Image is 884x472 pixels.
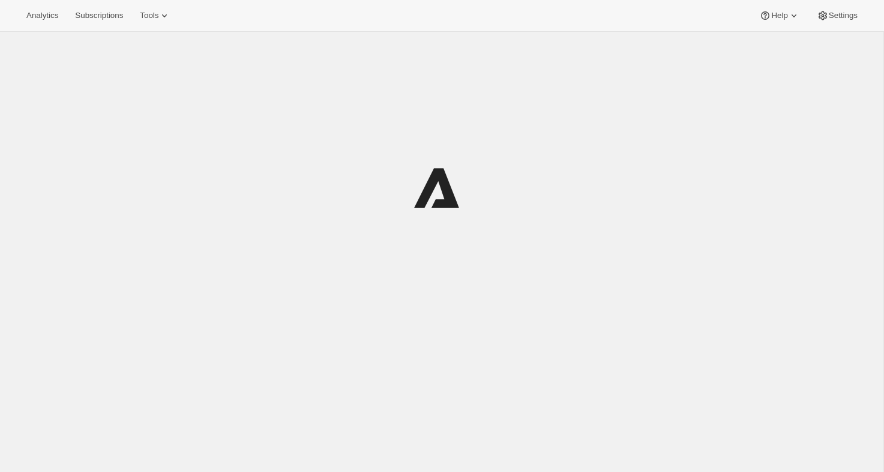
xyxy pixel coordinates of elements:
span: Analytics [26,11,58,20]
span: Subscriptions [75,11,123,20]
button: Settings [810,7,865,24]
span: Help [771,11,787,20]
button: Tools [133,7,178,24]
span: Tools [140,11,158,20]
button: Help [752,7,807,24]
span: Settings [829,11,858,20]
button: Subscriptions [68,7,130,24]
button: Analytics [19,7,65,24]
